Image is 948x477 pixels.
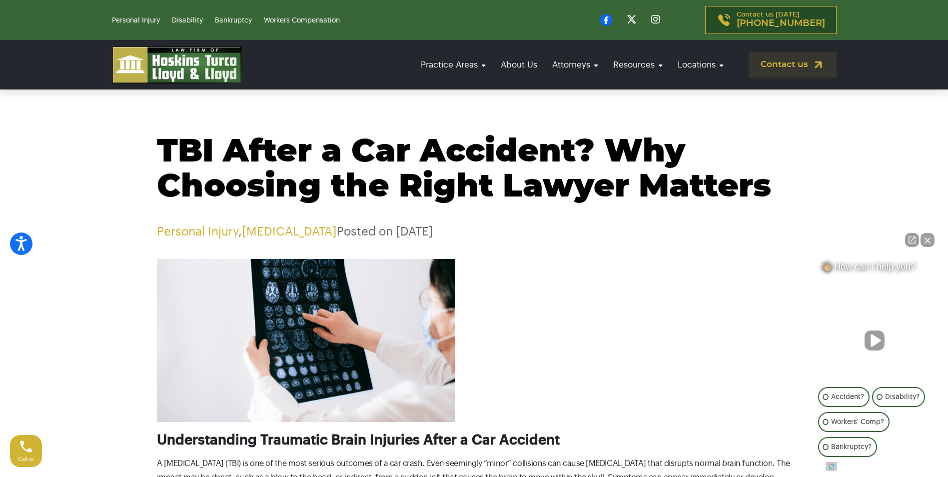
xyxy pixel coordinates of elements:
[264,17,340,24] a: Workers Compensation
[215,17,252,24] a: Bankruptcy
[831,441,872,453] p: Bankruptcy?
[157,224,792,239] p: , Posted on [DATE]
[112,46,242,83] img: logo
[737,11,825,28] p: Contact us [DATE]
[865,330,885,350] button: Unmute video
[826,462,837,471] a: Open intaker chat
[673,50,729,79] a: Locations
[18,456,34,462] span: Call us
[157,225,238,237] a: Personal Injury
[831,416,884,428] p: Workers' Comp?
[608,50,668,79] a: Resources
[816,261,933,277] div: 👋🏼 How can I help you?
[737,18,825,28] span: [PHONE_NUMBER]
[242,225,337,237] a: [MEDICAL_DATA]
[885,391,920,403] p: Disability?
[705,6,837,34] a: Contact us [DATE][PHONE_NUMBER]
[416,50,491,79] a: Practice Areas
[172,17,203,24] a: Disability
[749,52,837,77] a: Contact us
[547,50,603,79] a: Attorneys
[496,50,542,79] a: About Us
[157,134,792,204] h1: TBI After a Car Accident? Why Choosing the Right Lawyer Matters
[157,433,560,447] span: Understanding Traumatic Brain Injuries After a Car Accident
[112,17,160,24] a: Personal Injury
[921,233,935,247] button: Close Intaker Chat Widget
[905,233,919,247] a: Open direct chat
[831,391,864,403] p: Accident?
